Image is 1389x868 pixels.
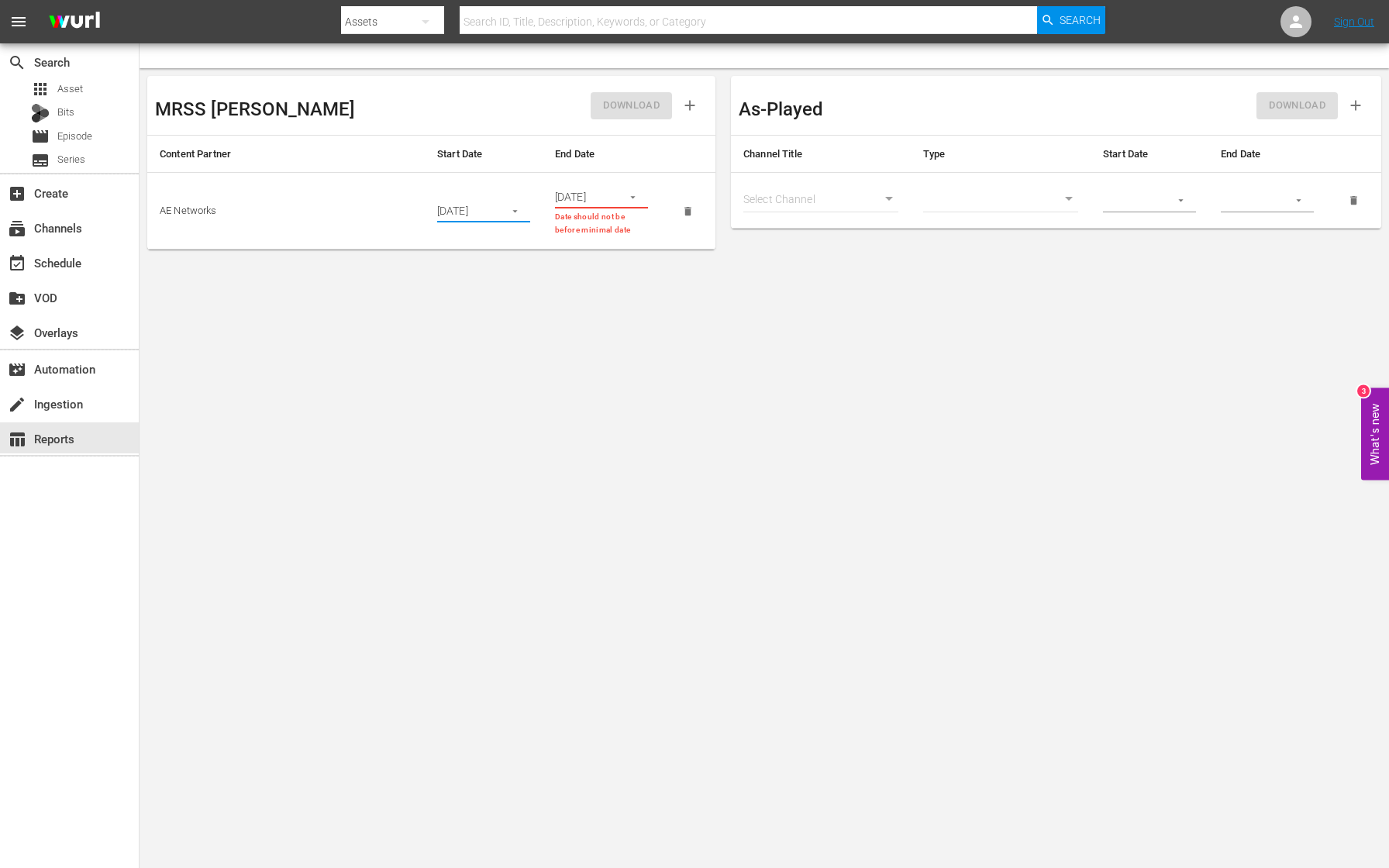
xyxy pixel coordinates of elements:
td: AE Networks [147,173,425,250]
span: Series [57,152,85,167]
div: Select Channel [743,189,898,212]
h3: As-Played [739,99,823,119]
span: Bits [57,105,74,120]
p: Date should not be before minimal date [555,211,648,236]
button: Search [1037,6,1105,34]
button: delete [1339,185,1369,215]
h3: MRSS [PERSON_NAME] [155,99,355,119]
th: Start Date [425,136,543,173]
span: Schedule [8,254,26,273]
span: Series [31,151,50,170]
span: Search [1060,6,1101,34]
a: Sign Out [1334,15,1374,28]
span: Episode [31,127,50,146]
div: 3 [1357,385,1370,398]
span: menu [9,12,28,31]
span: Reports [8,430,26,449]
div: Bits [31,104,50,122]
span: Ingestion [8,395,26,414]
span: Channels [8,219,26,238]
th: Channel Title [731,136,911,173]
span: Episode [57,129,92,144]
button: Open Feedback Widget [1361,388,1389,480]
span: Asset [57,81,83,97]
span: Overlays [8,324,26,343]
th: Content Partner [147,136,425,173]
span: Asset [31,80,50,98]
span: Automation [8,360,26,379]
th: End Date [1208,136,1326,173]
th: End Date [543,136,660,173]
button: delete [673,196,703,226]
span: VOD [8,289,26,308]
span: Search [8,53,26,72]
th: Type [911,136,1091,173]
img: ans4CAIJ8jUAAAAAAAAAAAAAAAAAAAAAAAAgQb4GAAAAAAAAAAAAAAAAAAAAAAAAJMjXAAAAAAAAAAAAAAAAAAAAAAAAgAT5G... [37,4,112,40]
span: Create [8,184,26,203]
th: Start Date [1091,136,1208,173]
